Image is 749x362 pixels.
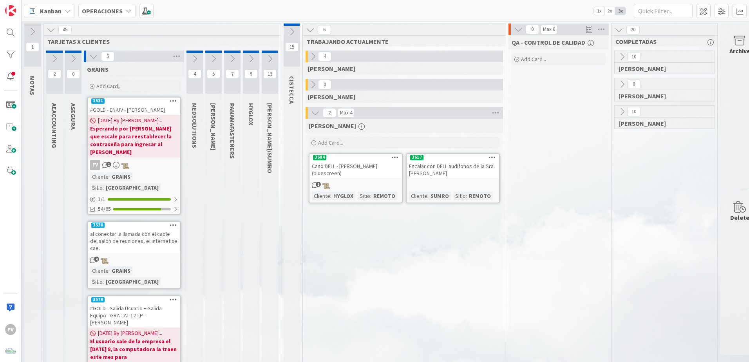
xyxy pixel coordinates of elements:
[467,192,493,200] div: REMOTO
[330,192,331,200] span: :
[96,83,121,90] span: Add Card...
[512,38,585,46] span: QA - CONTROL DE CALIDAD
[51,103,58,148] span: AEACCOUNTING
[228,103,236,159] span: PANAMAFASTENERS
[526,25,539,34] span: 0
[109,172,110,181] span: :
[90,160,100,170] div: FV
[40,6,62,16] span: Kanban
[604,7,615,15] span: 2x
[104,183,161,192] div: [GEOGRAPHIC_DATA]
[29,76,36,95] span: NOTAS
[427,192,429,200] span: :
[466,192,467,200] span: :
[101,52,114,61] span: 5
[98,195,105,203] span: 1 / 1
[98,205,111,213] span: 54/65
[106,162,111,167] span: 1
[188,69,201,79] span: 4
[410,155,423,160] div: 3617
[358,192,370,200] div: Sitio
[88,98,180,115] div: 3531#GOLD - EN-UV - [PERSON_NAME]
[88,296,180,303] div: 3570
[5,5,16,16] img: Visit kanbanzone.com
[48,69,61,79] span: 2
[323,108,336,118] span: 2
[103,277,104,286] span: :
[247,103,255,125] span: HYGLOX
[90,183,103,192] div: Sitio
[285,42,299,52] span: 15
[5,324,16,335] div: FV
[210,103,217,150] span: KRESTON
[521,56,546,63] span: Add Card...
[88,105,180,115] div: #GOLD - EN-UV - [PERSON_NAME]
[634,4,693,18] input: Quick Filter...
[94,257,99,262] span: 4
[407,154,499,161] div: 3617
[331,192,355,200] div: HYGLOX
[615,7,626,15] span: 3x
[207,69,220,79] span: 5
[191,103,199,148] span: MEDSOLUTIONS
[26,42,39,52] span: 1
[87,221,181,289] a: 3538al conectar la llamada con el cable del salón de reuniones, el internet se cae.Cliente:GRAINS...
[91,223,105,228] div: 3538
[407,154,499,178] div: 3617Escalar con DELL audifonos de la Sra. [PERSON_NAME]
[308,65,355,72] span: GABRIEL
[88,303,180,328] div: #GOLD - Salida Usuario + Salida Equipo - GRA-LAT-12-LP - [PERSON_NAME]
[98,116,162,125] span: [DATE] By [PERSON_NAME]...
[309,154,402,161] div: 3604
[594,7,604,15] span: 1x
[88,296,180,328] div: 3570#GOLD - Salida Usuario + Salida Equipo - GRA-LAT-12-LP - [PERSON_NAME]
[69,103,77,130] span: ASEGURA
[244,69,258,79] span: 9
[87,65,109,73] span: GRAINS
[407,161,499,178] div: Escalar con DELL audifonos de la Sra. [PERSON_NAME]
[626,25,640,34] span: 20
[103,183,104,192] span: :
[88,229,180,253] div: al conectar la llamada con el cable del salón de reuniones, el internet se cae.
[58,25,72,34] span: 45
[370,192,371,200] span: :
[288,76,296,104] span: CISTECCA
[90,172,109,181] div: Cliente
[406,153,500,203] a: 3617Escalar con DELL audifonos de la Sra. [PERSON_NAME]Cliente:SUMROSitio:REMOTO
[619,65,704,72] span: GABRIEL
[309,154,402,178] div: 3604Caso DELL - [PERSON_NAME] (bluescreen)
[109,266,110,275] span: :
[429,192,451,200] div: SUMRO
[318,25,331,34] span: 6
[90,125,178,156] b: Esperando por [PERSON_NAME] que escale para reestablecer la contraseña para ingresar al [PERSON_N...
[453,192,466,200] div: Sitio
[110,266,132,275] div: GRAINS
[619,119,704,127] span: FERNANDO
[318,80,331,89] span: 0
[88,98,180,105] div: 3531
[409,192,427,200] div: Cliente
[615,38,707,45] span: COMPLETADAS
[226,69,239,79] span: 7
[263,69,277,79] span: 13
[627,107,640,116] span: 10
[104,277,161,286] div: [GEOGRAPHIC_DATA]
[90,277,103,286] div: Sitio
[318,139,343,146] span: Add Card...
[87,97,181,215] a: 3531#GOLD - EN-UV - [PERSON_NAME][DATE] By [PERSON_NAME]...Esperando por [PERSON_NAME] que escale...
[371,192,397,200] div: REMOTO
[67,69,80,79] span: 0
[90,266,109,275] div: Cliente
[98,329,162,337] span: [DATE] By [PERSON_NAME]...
[312,192,330,200] div: Cliente
[309,161,402,178] div: Caso DELL - [PERSON_NAME] (bluescreen)
[307,38,496,45] span: TRABAJANDO ACTUALMENTE
[543,27,555,31] div: Max 0
[47,38,271,45] span: TARJETAS X CLIENTES
[91,297,105,302] div: 3570
[91,98,105,104] div: 3531
[5,346,16,357] img: avatar
[627,52,640,62] span: 10
[627,80,640,89] span: 0
[88,194,180,204] div: 1/1
[340,111,352,115] div: Max 4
